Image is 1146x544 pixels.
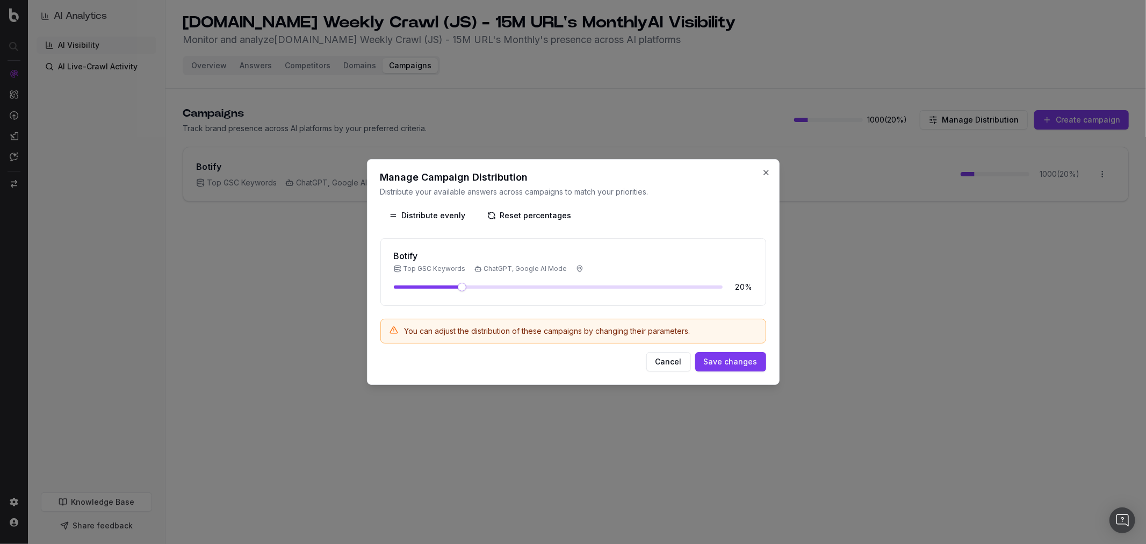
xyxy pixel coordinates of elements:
button: Save changes [695,352,766,371]
span: 20 % [731,282,753,292]
span: ChatGPT, Google AI Mode [474,264,567,273]
p: Distribute your available answers across campaigns to match your priorities. [380,187,766,197]
h3: Botify [394,252,583,260]
span: Top GSC Keywords [394,264,466,273]
button: Distribute evenly [380,206,474,225]
button: Reset percentages [479,206,580,225]
div: You can adjust the distribution of these campaigns by changing their parameters. [405,326,690,337]
h2: Manage Campaign Distribution [380,173,766,182]
button: Cancel [646,352,691,371]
